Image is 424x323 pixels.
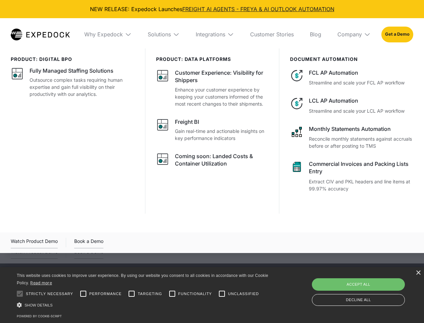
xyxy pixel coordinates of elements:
[11,67,24,80] img: graph icon
[290,160,303,174] img: sheet icon
[25,303,53,307] span: Show details
[17,314,62,318] a: Powered by cookie-script
[196,31,225,38] div: Integrations
[74,237,103,248] a: Book a Demo
[5,5,419,13] div: NEW RELEASE: Expedock Launches
[228,291,259,297] span: Unclassified
[156,152,269,170] a: graph iconComing soon: Landed Costs & Container Utilization
[290,97,413,114] a: dollar iconLCL AP AutomationStreamline and scale your LCL AP workflow
[175,118,199,125] div: Freight BI
[156,69,170,82] img: graph icon
[11,237,58,248] div: Watch Product Demo
[175,128,269,142] p: Gain real-time and actionable insights on key performance indicators
[156,57,269,62] div: PRODUCT: data platforms
[309,79,413,86] p: Streamline and scale your FCL AP workflow
[156,152,170,166] img: graph icon
[156,118,170,132] img: graph icon
[337,31,362,38] div: Company
[178,291,212,297] span: Functionality
[84,31,123,38] div: Why Expedock
[11,67,134,98] a: graph iconFully Managed Staffing SolutionsOutsource complex tasks requiring human expertise and g...
[290,57,413,62] div: document automation
[142,18,185,50] div: Solutions
[156,118,269,142] a: graph iconFreight BIGain real-time and actionable insights on key performance indicators
[11,237,58,248] a: open lightbox
[245,18,299,50] a: Customer Stories
[11,57,134,62] div: product: digital bpo
[309,97,413,104] div: LCL AP Automation
[309,160,413,175] div: Commercial Invoices and Packing Lists Entry
[30,280,52,285] a: Read more
[156,69,269,107] a: graph iconCustomer Experience: Visibility for ShippersEnhance your customer experience by keeping...
[309,178,413,192] p: Extract CIV and PKL headers and line items at 99.97% accuracy
[190,18,239,50] div: Integrations
[309,125,413,133] div: Monthly Statements Automation
[309,107,413,114] p: Streamline and scale your LCL AP workflow
[309,69,413,76] div: FCL AP Automation
[26,291,73,297] span: Strictly necessary
[290,125,303,139] img: network like icon
[89,291,122,297] span: Performance
[175,69,269,84] div: Customer Experience: Visibility for Shippers
[138,291,162,297] span: Targeting
[30,67,113,74] div: Fully Managed Staffing Solutions
[381,27,413,42] a: Get a Demo
[290,160,413,192] a: sheet iconCommercial Invoices and Packing Lists EntryExtract CIV and PKL headers and line items a...
[175,152,269,168] div: Coming soon: Landed Costs & Container Utilization
[309,135,413,149] p: Reconcile monthly statements against accruals before or after posting to TMS
[312,250,424,323] iframe: Chat Widget
[332,18,376,50] div: Company
[304,18,327,50] a: Blog
[290,97,303,110] img: dollar icon
[148,31,171,38] div: Solutions
[17,301,271,309] div: Show details
[182,6,334,12] a: FREIGHT AI AGENTS - FREYA & AI OUTLOOK AUTOMATION
[79,18,137,50] div: Why Expedock
[17,273,268,286] span: This website uses cookies to improve user experience. By using our website you consent to all coo...
[175,86,269,107] p: Enhance your customer experience by keeping your customers informed of the most recent changes to...
[290,69,413,86] a: dollar iconFCL AP AutomationStreamline and scale your FCL AP workflow
[290,125,413,149] a: network like iconMonthly Statements AutomationReconcile monthly statements against accruals befor...
[290,69,303,82] img: dollar icon
[30,76,134,98] p: Outsource complex tasks requiring human expertise and gain full visibility on their productivity ...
